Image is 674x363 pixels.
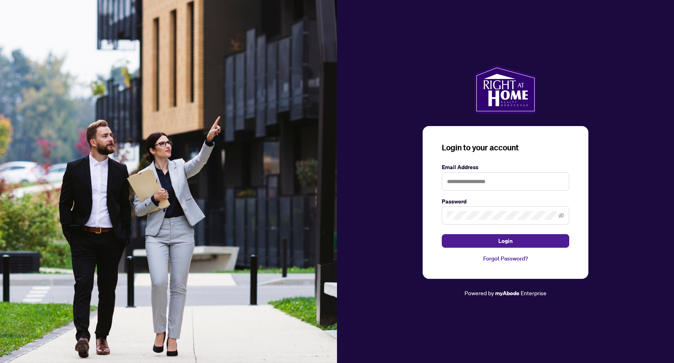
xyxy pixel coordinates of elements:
a: myAbode [495,289,519,298]
span: Login [498,235,513,247]
label: Password [442,197,569,206]
img: ma-logo [474,65,536,113]
button: Login [442,234,569,248]
span: Powered by [464,289,494,296]
a: Forgot Password? [442,254,569,263]
span: eye-invisible [558,213,564,218]
label: Email Address [442,163,569,172]
span: Enterprise [521,289,547,296]
h3: Login to your account [442,142,569,153]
